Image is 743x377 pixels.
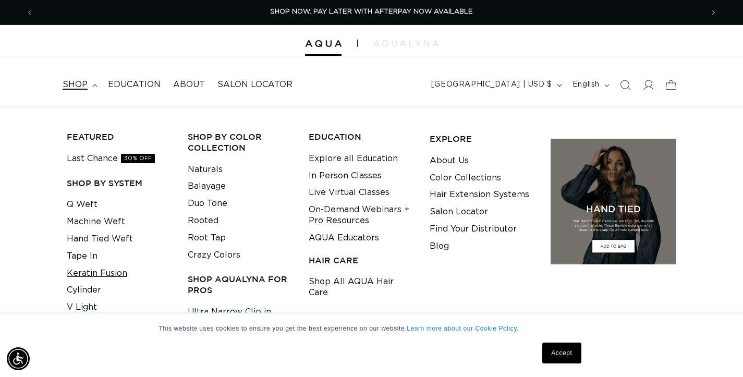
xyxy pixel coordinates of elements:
a: Salon Locator [430,203,488,221]
span: Salon Locator [217,79,293,90]
a: V Light [67,299,97,316]
a: Duo Tone [188,195,227,212]
h3: FEATURED [67,131,172,142]
button: English [566,75,614,95]
a: Crazy Colors [188,247,240,264]
a: Salon Locator [211,73,299,96]
summary: Search [614,74,637,96]
a: Live Virtual Classes [309,184,389,201]
a: Ultra Narrow Clip in Extensions [188,303,293,332]
a: Color Collections [430,169,501,187]
a: Hair Extension Systems [430,186,529,203]
a: Machine Weft [67,213,125,230]
span: shop [63,79,88,90]
a: Blog [430,238,449,255]
a: Tape In [67,248,98,265]
a: Explore all Education [309,150,398,167]
p: This website uses cookies to ensure you get the best experience on our website. [159,324,584,333]
span: About [173,79,205,90]
a: Naturals [188,161,223,178]
span: SHOP NOW. PAY LATER WITH AFTERPAY NOW AVAILABLE [270,8,473,15]
h3: HAIR CARE [309,255,413,266]
span: [GEOGRAPHIC_DATA] | USD $ [431,79,552,90]
h3: EXPLORE [430,133,534,144]
a: Keratin Fusion [67,265,127,282]
a: Accept [542,343,581,363]
img: aqualyna.com [373,40,439,46]
a: On-Demand Webinars + Pro Resources [309,201,413,229]
img: Aqua Hair Extensions [305,40,342,47]
span: Education [108,79,161,90]
h3: TOOLS & ACCESSORIES [309,312,413,323]
a: Q Weft [67,196,98,213]
a: Learn more about our Cookie Policy. [407,325,519,332]
button: Next announcement [702,3,725,22]
a: AQUA Educators [309,229,379,247]
span: 30% OFF [121,154,155,163]
a: Balayage [188,178,226,195]
a: Cylinder [67,282,101,299]
a: Rooted [188,212,218,229]
h3: Shop AquaLyna for Pros [188,274,293,296]
a: Hand Tied Weft [67,230,133,248]
a: Shop All AQUA Hair Care [309,273,413,301]
a: Root Tap [188,229,226,247]
h3: Shop by Color Collection [188,131,293,153]
a: Education [102,73,167,96]
button: Previous announcement [18,3,41,22]
a: About [167,73,211,96]
a: Last Chance30% OFF [67,150,155,167]
span: English [573,79,600,90]
summary: shop [56,73,102,96]
h3: SHOP BY SYSTEM [67,178,172,189]
a: Find Your Distributor [430,221,517,238]
a: In Person Classes [309,167,382,185]
h3: EDUCATION [309,131,413,142]
div: Accessibility Menu [7,347,30,370]
button: [GEOGRAPHIC_DATA] | USD $ [425,75,566,95]
a: About Us [430,152,469,169]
